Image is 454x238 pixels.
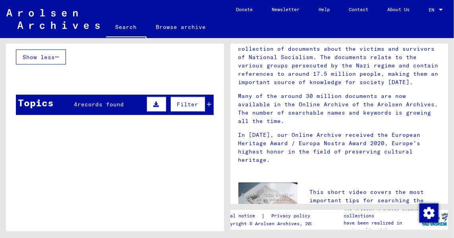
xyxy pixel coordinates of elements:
a: Browse archive [147,17,216,36]
span: 4 [74,101,77,108]
img: Zustimmung ändern [419,203,439,223]
span: records found [77,101,124,108]
button: Filter [170,97,205,112]
p: have been realized in partnership with [344,219,421,234]
span: Filter [177,101,199,108]
p: Many of the around 30 million documents are now available in the Online Archive of the Arolsen Ar... [238,92,440,125]
p: In [DATE], our Online Archive received the European Heritage Award / Europa Nostra Award 2020, Eu... [238,131,440,164]
button: Show less [16,50,66,65]
p: Copyright © Arolsen Archives, 2021 [222,220,320,227]
div: | [222,212,320,220]
a: Privacy policy [265,212,320,220]
span: Show less [23,54,55,61]
div: Topics [18,96,54,110]
div: Zustimmung ändern [419,203,438,222]
mat-select-trigger: EN [429,7,434,13]
p: The Arolsen Archives are an international center on Nazi [MEDICAL_DATA] with the world’s most ext... [238,28,440,86]
img: Arolsen_neg.svg [6,9,100,29]
a: Legal notice [222,212,262,220]
p: The Arolsen Archives online collections [344,205,421,219]
p: This short video covers the most important tips for searching the Online Archive. [309,188,440,213]
img: video.jpg [238,182,298,215]
a: Search [106,17,147,38]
